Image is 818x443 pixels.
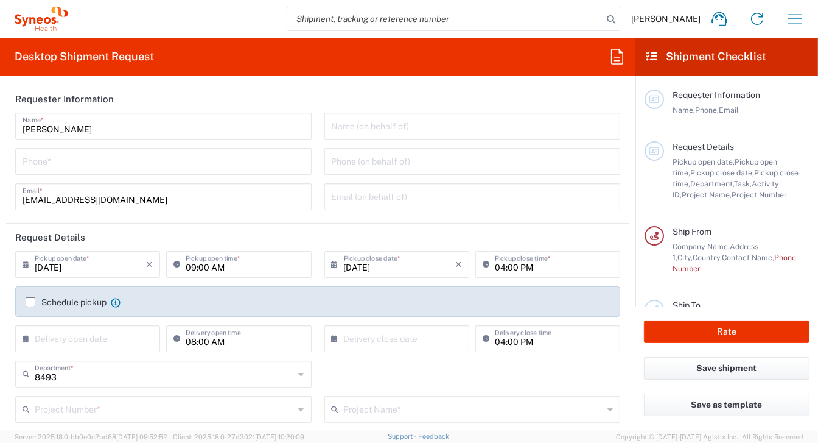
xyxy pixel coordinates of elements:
[15,232,85,244] h2: Request Details
[734,179,752,188] span: Task,
[418,433,449,440] a: Feedback
[388,433,418,440] a: Support
[646,49,766,64] h2: Shipment Checklist
[695,105,719,115] span: Phone,
[673,105,695,115] span: Name,
[631,13,701,24] span: [PERSON_NAME]
[682,190,732,199] span: Project Name,
[719,105,739,115] span: Email
[255,433,304,441] span: [DATE] 10:20:09
[673,90,760,100] span: Requester Information
[644,357,809,380] button: Save shipment
[673,142,734,152] span: Request Details
[690,168,754,177] span: Pickup close date,
[15,93,114,105] h2: Requester Information
[693,253,722,262] span: Country,
[455,255,462,274] i: ×
[673,157,735,166] span: Pickup open date,
[616,431,803,442] span: Copyright © [DATE]-[DATE] Agistix Inc., All Rights Reserved
[673,300,701,310] span: Ship To
[673,242,730,251] span: Company Name,
[15,433,167,441] span: Server: 2025.18.0-bb0e0c2bd68
[732,190,787,199] span: Project Number
[116,433,167,441] span: [DATE] 09:52:52
[644,394,809,416] button: Save as template
[677,253,693,262] span: City,
[690,179,734,188] span: Department,
[673,227,711,236] span: Ship From
[287,7,603,30] input: Shipment, tracking or reference number
[173,433,304,441] span: Client: 2025.18.0-27d3021
[644,321,809,343] button: Rate
[15,49,154,64] h2: Desktop Shipment Request
[146,255,153,274] i: ×
[26,297,107,307] label: Schedule pickup
[722,253,774,262] span: Contact Name,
